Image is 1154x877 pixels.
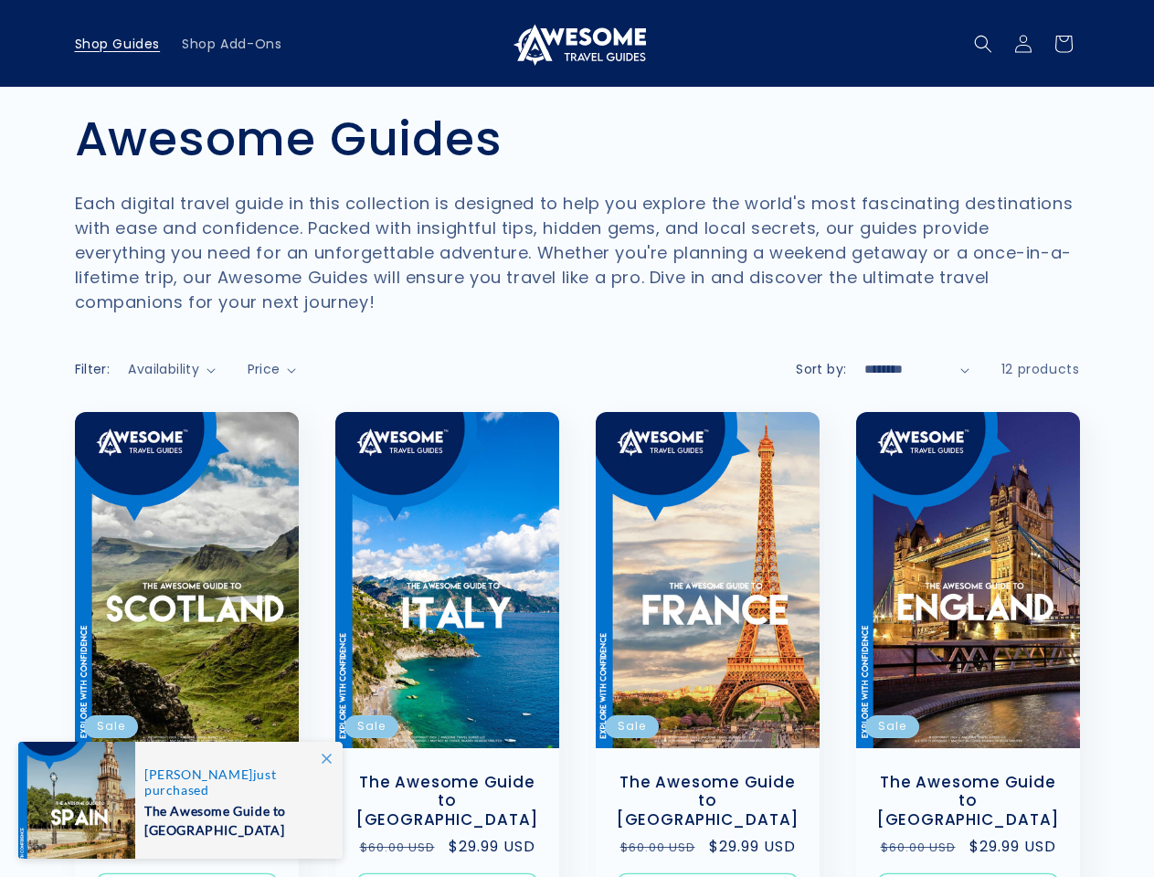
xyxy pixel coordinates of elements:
[75,191,1080,314] p: Each digital travel guide in this collection is designed to help you explore the world's most fas...
[75,36,161,52] span: Shop Guides
[171,25,292,63] a: Shop Add-Ons
[963,24,1003,64] summary: Search
[354,773,541,829] a: The Awesome Guide to [GEOGRAPHIC_DATA]
[75,360,111,379] h2: Filter:
[248,360,297,379] summary: Price
[796,360,846,378] label: Sort by:
[614,773,801,829] a: The Awesome Guide to [GEOGRAPHIC_DATA]
[509,22,646,66] img: Awesome Travel Guides
[75,110,1080,168] h1: Awesome Guides
[182,36,281,52] span: Shop Add-Ons
[1001,360,1080,378] span: 12 products
[144,798,323,840] span: The Awesome Guide to [GEOGRAPHIC_DATA]
[874,773,1062,829] a: The Awesome Guide to [GEOGRAPHIC_DATA]
[128,360,215,379] summary: Availability (0 selected)
[128,360,199,378] span: Availability
[64,25,172,63] a: Shop Guides
[248,360,281,378] span: Price
[144,766,323,798] span: just purchased
[502,15,652,72] a: Awesome Travel Guides
[144,766,253,782] span: [PERSON_NAME]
